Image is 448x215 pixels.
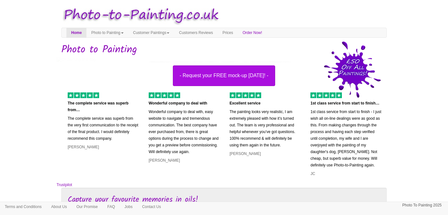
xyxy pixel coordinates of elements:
p: The complete service was superb from the very first communication to the receipt of the final pro... [68,115,139,142]
p: The complete service was superb from… [68,100,139,113]
p: 1st class service from start to finish… [310,100,382,107]
p: [PERSON_NAME] [68,144,139,151]
p: Photo To Painting 2025 [402,202,442,209]
a: Order Now! [238,28,267,37]
a: Jobs [120,202,137,212]
img: 50 pound price drop [324,41,381,98]
h3: Capture your favourite memories in oils! [68,196,380,204]
a: Prices [218,28,238,37]
p: Wonderful company to deal with, easy website to navigate and tremendous communication. The best c... [149,109,220,155]
img: 5 of out 5 stars [68,92,99,98]
p: JC [310,171,382,177]
a: Customer Paintings [128,28,174,37]
p: The painting looks very realistic, I am extremely pleased with how it’s turned out. The team is v... [230,109,301,149]
div: Turn any photo into a painting! [149,61,289,77]
h1: Photo to Painting [61,44,387,55]
a: Contact Us [137,202,166,212]
p: Excellent service [230,100,301,107]
button: - Request your FREE mock-up [DATE]! - [173,65,275,86]
a: - Request your FREE mock-up [DATE]! - [57,57,391,86]
img: Photo to Painting [58,3,221,28]
p: Wonderful company to deal with [149,100,220,107]
p: [PERSON_NAME] [230,151,301,157]
a: Trustpilot [57,183,72,187]
a: Our Promise [71,202,102,212]
img: Oil painting of a dog [57,57,96,62]
img: 5 of out 5 stars [310,92,342,98]
a: FAQ [103,202,120,212]
img: 5 of out 5 stars [149,92,180,98]
p: [PERSON_NAME] [149,157,220,164]
a: Home [66,28,86,37]
a: Customers Reviews [174,28,218,37]
a: Photo to Painting [86,28,128,37]
a: About Us [46,202,71,212]
img: 5 of out 5 stars [230,92,261,98]
p: 1st class service from start to finish - I just wish all on-line dealings were as good as this. F... [310,109,382,169]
